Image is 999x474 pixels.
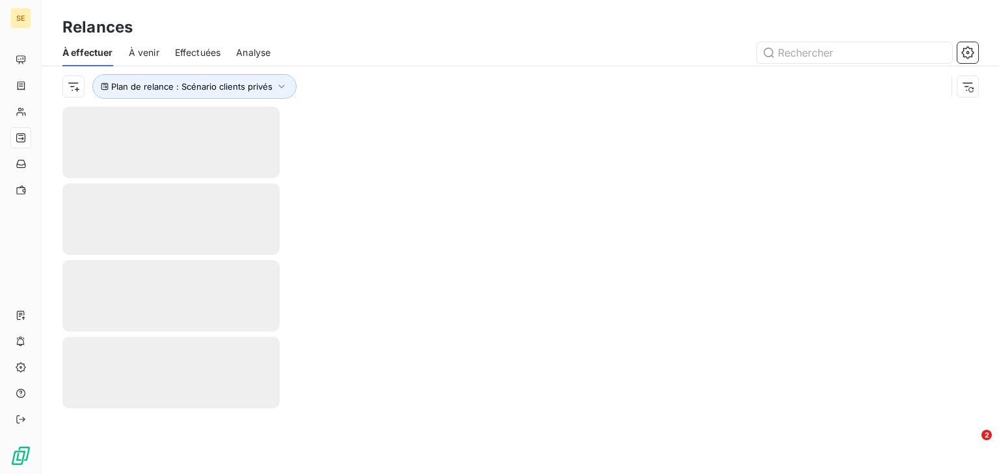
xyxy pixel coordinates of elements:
button: Plan de relance : Scénario clients privés [92,74,297,99]
input: Rechercher [757,42,952,63]
iframe: Intercom live chat [955,430,986,461]
img: Logo LeanPay [10,445,31,466]
span: À effectuer [62,46,113,59]
span: 2 [981,430,992,440]
span: Plan de relance : Scénario clients privés [111,81,273,92]
h3: Relances [62,16,133,39]
span: Effectuées [175,46,221,59]
div: SE [10,8,31,29]
span: Analyse [236,46,271,59]
span: À venir [129,46,159,59]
